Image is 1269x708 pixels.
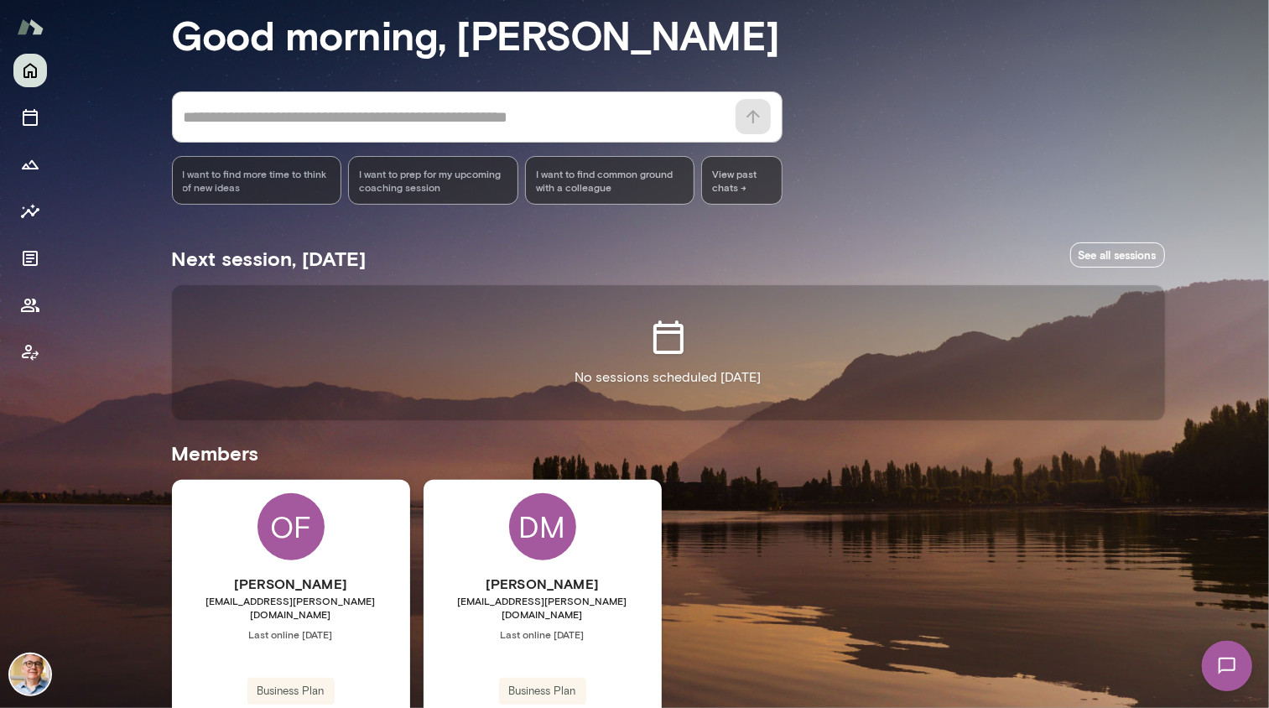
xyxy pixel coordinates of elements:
button: Growth Plan [13,148,47,181]
h6: [PERSON_NAME] [424,574,662,594]
button: Insights [13,195,47,228]
div: I want to find common ground with a colleague [525,156,695,205]
h5: Next session, [DATE] [172,245,367,272]
img: Mento [17,11,44,43]
span: [EMAIL_ADDRESS][PERSON_NAME][DOMAIN_NAME] [424,594,662,621]
div: I want to prep for my upcoming coaching session [348,156,518,205]
h5: Members [172,440,1165,466]
div: DM [509,493,576,560]
span: I want to prep for my upcoming coaching session [359,167,507,194]
p: No sessions scheduled [DATE] [575,367,762,388]
button: Sessions [13,101,47,134]
span: Last online [DATE] [424,627,662,641]
h6: [PERSON_NAME] [172,574,410,594]
div: I want to find more time to think of new ideas [172,156,342,205]
a: See all sessions [1070,242,1165,268]
button: Documents [13,242,47,275]
button: Client app [13,336,47,369]
button: Home [13,54,47,87]
span: Business Plan [499,683,586,700]
img: Scott Bowie [10,654,50,695]
span: I want to find common ground with a colleague [536,167,684,194]
span: Business Plan [247,683,335,700]
span: [EMAIL_ADDRESS][PERSON_NAME][DOMAIN_NAME] [172,594,410,621]
div: OF [257,493,325,560]
span: View past chats -> [701,156,782,205]
span: Last online [DATE] [172,627,410,641]
span: I want to find more time to think of new ideas [183,167,331,194]
button: Members [13,289,47,322]
h3: Good morning, [PERSON_NAME] [172,11,1165,58]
